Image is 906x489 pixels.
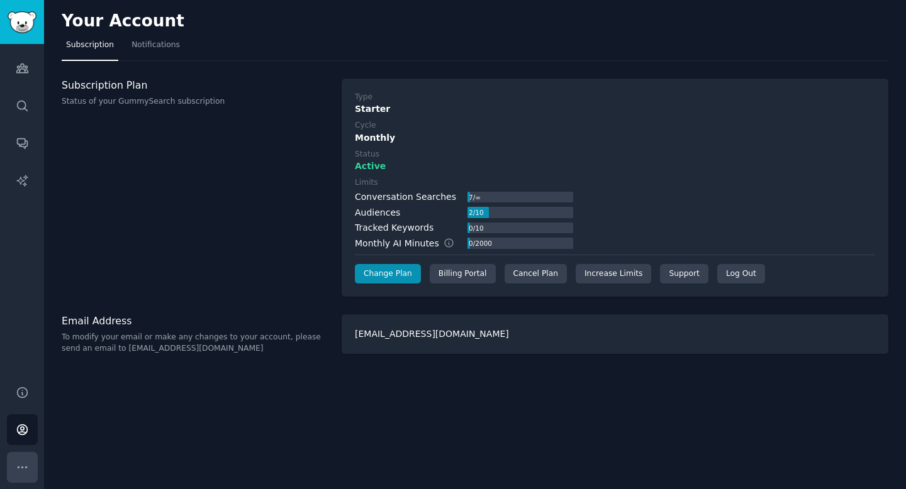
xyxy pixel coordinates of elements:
[66,40,114,51] span: Subscription
[62,35,118,61] a: Subscription
[430,264,496,284] div: Billing Portal
[467,192,481,203] div: 7 / ∞
[355,120,376,131] div: Cycle
[467,238,493,249] div: 0 / 2000
[355,264,421,284] a: Change Plan
[355,102,875,116] div: Starter
[576,264,652,284] a: Increase Limits
[467,207,484,218] div: 2 / 10
[355,131,875,145] div: Monthly
[62,79,328,92] h3: Subscription Plan
[355,221,433,234] div: Tracked Keywords
[62,314,328,327] h3: Email Address
[355,160,386,173] span: Active
[355,190,456,204] div: Conversation Searches
[131,40,180,51] span: Notifications
[505,264,567,284] div: Cancel Plan
[717,264,765,284] div: Log Out
[127,35,184,61] a: Notifications
[342,314,888,354] div: [EMAIL_ADDRESS][DOMAIN_NAME]
[355,237,467,250] div: Monthly AI Minutes
[355,206,400,219] div: Audiences
[62,96,328,107] p: Status of your GummySearch subscription
[62,11,184,31] h2: Your Account
[355,92,372,103] div: Type
[467,223,484,234] div: 0 / 10
[355,149,379,160] div: Status
[660,264,708,284] a: Support
[62,332,328,354] p: To modify your email or make any changes to your account, please send an email to [EMAIL_ADDRESS]...
[8,11,36,33] img: GummySearch logo
[355,177,378,189] div: Limits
